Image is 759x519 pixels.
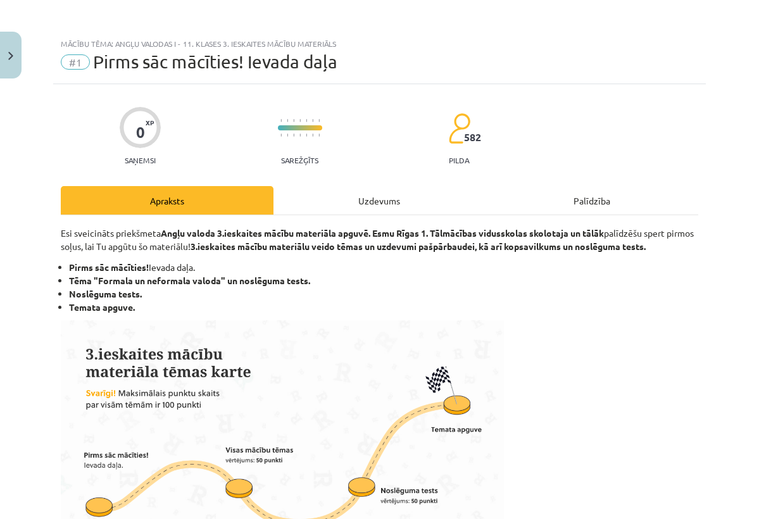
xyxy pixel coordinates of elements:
[61,227,698,253] p: Esi sveicināts priekšmeta palīdzēšu spert pirmos soļus, lai Tu apgūtu šo materiālu!
[287,134,288,137] img: icon-short-line-57e1e144782c952c97e751825c79c345078a6d821885a25fce030b3d8c18986b.svg
[312,119,313,122] img: icon-short-line-57e1e144782c952c97e751825c79c345078a6d821885a25fce030b3d8c18986b.svg
[280,134,282,137] img: icon-short-line-57e1e144782c952c97e751825c79c345078a6d821885a25fce030b3d8c18986b.svg
[191,241,646,252] strong: 3.ieskaites mācību materiālu veido tēmas un uzdevumi pašpārbaudei, kā arī kopsavilkums un noslēgu...
[93,51,337,72] span: Pirms sāc mācīties! Ievada daļa
[464,132,481,143] span: 582
[280,119,282,122] img: icon-short-line-57e1e144782c952c97e751825c79c345078a6d821885a25fce030b3d8c18986b.svg
[312,134,313,137] img: icon-short-line-57e1e144782c952c97e751825c79c345078a6d821885a25fce030b3d8c18986b.svg
[273,186,486,215] div: Uzdevums
[69,301,135,313] strong: Temata apguve.
[299,119,301,122] img: icon-short-line-57e1e144782c952c97e751825c79c345078a6d821885a25fce030b3d8c18986b.svg
[293,119,294,122] img: icon-short-line-57e1e144782c952c97e751825c79c345078a6d821885a25fce030b3d8c18986b.svg
[318,134,320,137] img: icon-short-line-57e1e144782c952c97e751825c79c345078a6d821885a25fce030b3d8c18986b.svg
[61,186,273,215] div: Apraksts
[306,134,307,137] img: icon-short-line-57e1e144782c952c97e751825c79c345078a6d821885a25fce030b3d8c18986b.svg
[486,186,698,215] div: Palīdzība
[69,288,142,299] strong: Noslēguma tests.
[448,113,470,144] img: students-c634bb4e5e11cddfef0936a35e636f08e4e9abd3cc4e673bd6f9a4125e45ecb1.svg
[61,39,698,48] div: Mācību tēma: Angļu valodas i - 11. klases 3. ieskaites mācību materiāls
[69,261,698,274] li: Ievada daļa.
[306,119,307,122] img: icon-short-line-57e1e144782c952c97e751825c79c345078a6d821885a25fce030b3d8c18986b.svg
[287,119,288,122] img: icon-short-line-57e1e144782c952c97e751825c79c345078a6d821885a25fce030b3d8c18986b.svg
[136,123,145,141] div: 0
[449,156,469,165] p: pilda
[8,52,13,60] img: icon-close-lesson-0947bae3869378f0d4975bcd49f059093ad1ed9edebbc8119c70593378902aed.svg
[281,156,318,165] p: Sarežģīts
[299,134,301,137] img: icon-short-line-57e1e144782c952c97e751825c79c345078a6d821885a25fce030b3d8c18986b.svg
[293,134,294,137] img: icon-short-line-57e1e144782c952c97e751825c79c345078a6d821885a25fce030b3d8c18986b.svg
[146,119,154,126] span: XP
[69,275,310,286] strong: Tēma "Formala un neformala valoda" un noslēguma tests.
[69,261,149,273] b: Pirms sāc mācīties!
[120,156,161,165] p: Saņemsi
[318,119,320,122] img: icon-short-line-57e1e144782c952c97e751825c79c345078a6d821885a25fce030b3d8c18986b.svg
[61,54,90,70] span: #1
[161,227,604,239] strong: Angļu valoda 3.ieskaites mācību materiāla apguvē. Esmu Rīgas 1. Tālmācības vidusskolas skolotaja...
